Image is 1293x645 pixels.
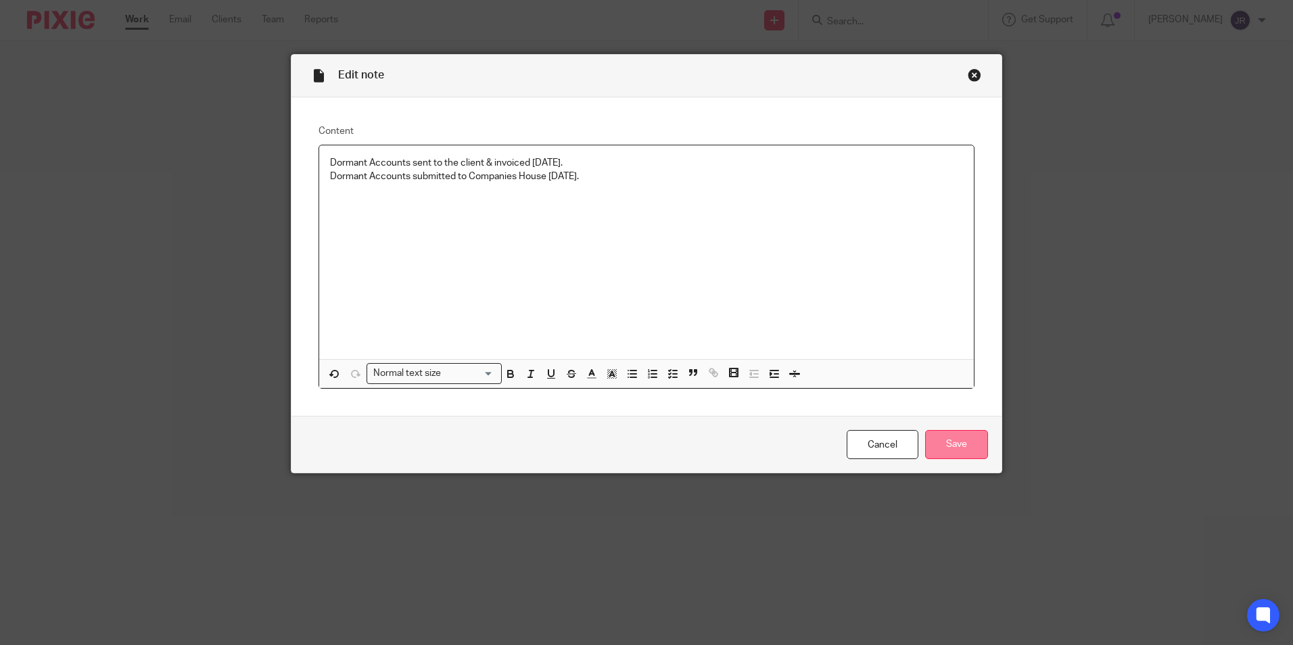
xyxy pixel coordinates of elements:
p: Dormant Accounts sent to the client & invoiced [DATE]. [330,156,963,170]
label: Content [319,124,974,138]
span: Edit note [338,70,384,80]
input: Save [925,430,988,459]
input: Search for option [445,366,494,381]
a: Cancel [847,430,918,459]
p: Dormant Accounts submitted to Companies House [DATE]. [330,170,963,183]
div: Search for option [367,363,502,384]
span: Normal text size [370,366,444,381]
div: Close this dialog window [968,68,981,82]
